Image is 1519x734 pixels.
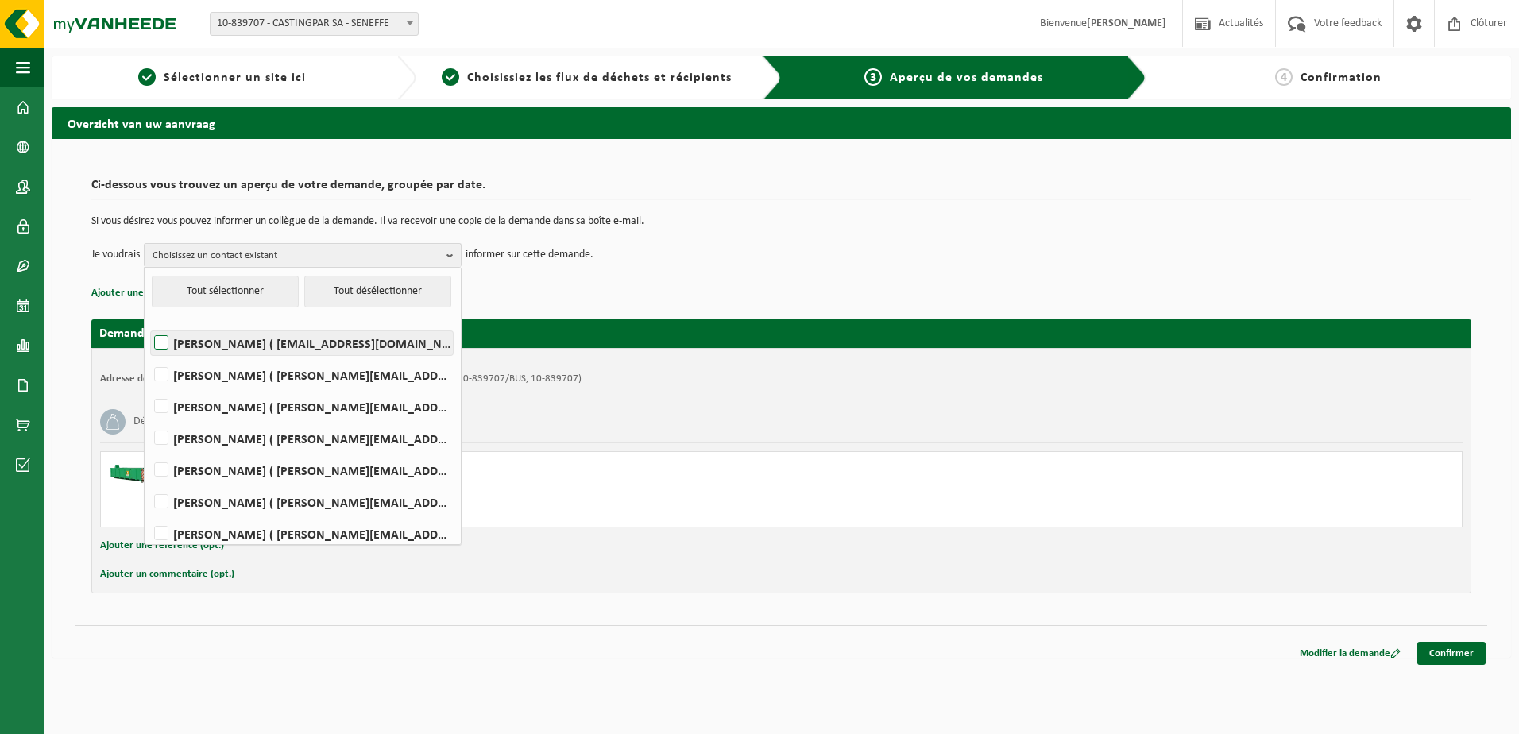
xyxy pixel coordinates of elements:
[211,13,418,35] span: 10-839707 - CASTINGPAR SA - SENEFFE
[442,68,459,86] span: 2
[151,395,453,419] label: [PERSON_NAME] ( [PERSON_NAME][EMAIL_ADDRESS][DOMAIN_NAME] )
[1275,68,1293,86] span: 4
[1288,642,1413,665] a: Modifier la demande
[151,490,453,514] label: [PERSON_NAME] ( [PERSON_NAME][EMAIL_ADDRESS][DOMAIN_NAME] )
[91,179,1471,200] h2: Ci-dessous vous trouvez un aperçu de votre demande, groupée par date.
[210,12,419,36] span: 10-839707 - CASTINGPAR SA - SENEFFE
[1417,642,1486,665] a: Confirmer
[152,276,299,307] button: Tout sélectionner
[304,276,451,307] button: Tout désélectionner
[100,373,200,384] strong: Adresse de placement:
[138,68,156,86] span: 1
[467,71,732,84] span: Choisissiez les flux de déchets et récipients
[109,460,157,484] img: HK-XC-15-GN-00.png
[890,71,1043,84] span: Aperçu de vos demandes
[91,283,215,303] button: Ajouter une référence (opt.)
[424,68,749,87] a: 2Choisissiez les flux de déchets et récipients
[1301,71,1382,84] span: Confirmation
[133,409,249,435] h3: Déchets industriels banals
[164,71,306,84] span: Sélectionner un site ici
[172,506,845,519] div: Nombre: 1
[91,243,140,267] p: Je voudrais
[153,244,440,268] span: Choisissez un contact existant
[151,331,453,355] label: [PERSON_NAME] ( [EMAIL_ADDRESS][DOMAIN_NAME] )
[1087,17,1166,29] strong: [PERSON_NAME]
[151,427,453,450] label: [PERSON_NAME] ( [PERSON_NAME][EMAIL_ADDRESS][DOMAIN_NAME] )
[151,522,453,546] label: [PERSON_NAME] ( [PERSON_NAME][EMAIL_ADDRESS][DOMAIN_NAME] )
[99,327,219,340] strong: Demande pour [DATE]
[60,68,385,87] a: 1Sélectionner un site ici
[100,564,234,585] button: Ajouter un commentaire (opt.)
[466,243,593,267] p: informer sur cette demande.
[52,107,1511,138] h2: Overzicht van uw aanvraag
[864,68,882,86] span: 3
[91,216,1471,227] p: Si vous désirez vous pouvez informer un collègue de la demande. Il va recevoir une copie de la de...
[144,243,462,267] button: Choisissez un contact existant
[151,363,453,387] label: [PERSON_NAME] ( [PERSON_NAME][EMAIL_ADDRESS][DOMAIN_NAME] )
[172,485,845,498] div: Enlever et placer conteneur vide
[151,458,453,482] label: [PERSON_NAME] ( [PERSON_NAME][EMAIL_ADDRESS][DOMAIN_NAME] )
[100,535,224,556] button: Ajouter une référence (opt.)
